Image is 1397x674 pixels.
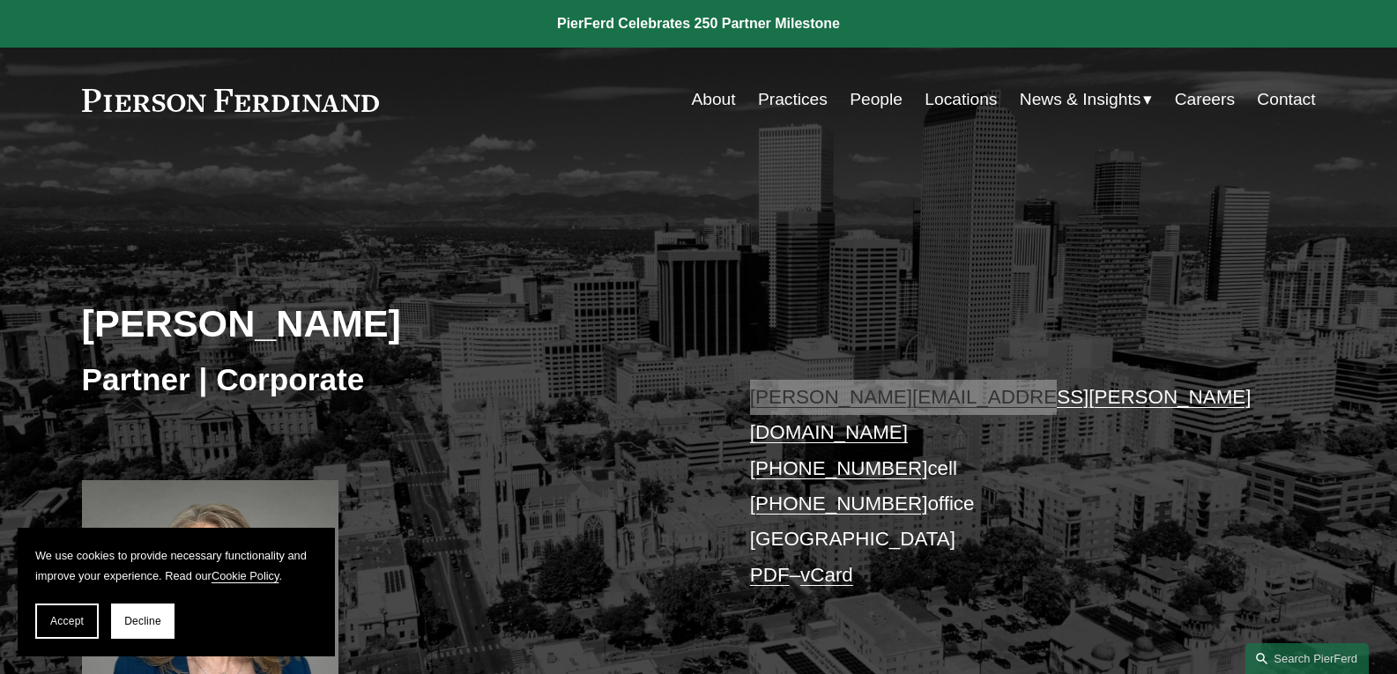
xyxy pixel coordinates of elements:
span: News & Insights [1020,85,1141,115]
a: Search this site [1245,643,1369,674]
a: [PHONE_NUMBER] [750,493,928,515]
span: Accept [50,615,84,627]
a: Practices [758,83,828,116]
button: Accept [35,604,99,639]
a: Cookie Policy [212,569,279,582]
a: [PERSON_NAME][EMAIL_ADDRESS][PERSON_NAME][DOMAIN_NAME] [750,386,1252,443]
a: folder dropdown [1020,83,1153,116]
a: About [691,83,735,116]
a: Contact [1257,83,1315,116]
a: Locations [925,83,997,116]
h3: Partner | Corporate [82,360,699,399]
a: People [850,83,903,116]
p: We use cookies to provide necessary functionality and improve your experience. Read our . [35,545,317,586]
a: vCard [800,564,853,586]
section: Cookie banner [18,528,335,656]
a: Careers [1175,83,1235,116]
a: [PHONE_NUMBER] [750,457,928,479]
p: cell office [GEOGRAPHIC_DATA] – [750,380,1264,593]
button: Decline [111,604,175,639]
a: PDF [750,564,790,586]
span: Decline [124,615,161,627]
h2: [PERSON_NAME] [82,300,699,346]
